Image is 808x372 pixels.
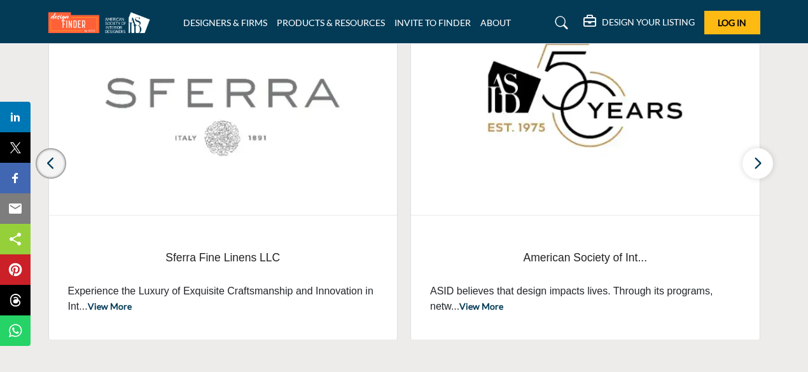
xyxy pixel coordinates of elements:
span: American Society of Int... [430,249,741,266]
a: ABOUT [480,17,511,28]
span: American Society of Interior Designers [430,241,741,275]
a: View More [459,301,503,312]
a: INVITE TO FINDER [394,17,471,28]
button: Log In [704,11,760,34]
img: Site Logo [48,12,157,33]
a: View More [88,301,132,312]
a: American Society of Int... [430,241,741,275]
p: Experience the Luxury of Exquisite Craftsmanship and Innovation in Int... [68,284,379,314]
h5: DESIGN YOUR LISTING [602,17,695,28]
p: ASID believes that design impacts lives. Through its programs, netw... [430,284,741,314]
div: DESIGN YOUR LISTING [583,15,695,31]
a: DESIGNERS & FIRMS [183,17,267,28]
span: Log In [718,17,746,28]
a: PRODUCTS & RESOURCES [277,17,385,28]
span: Sferra Fine Linens LLC [68,249,379,266]
a: Sferra Fine Linens LLC [68,241,379,275]
a: Search [543,13,576,33]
